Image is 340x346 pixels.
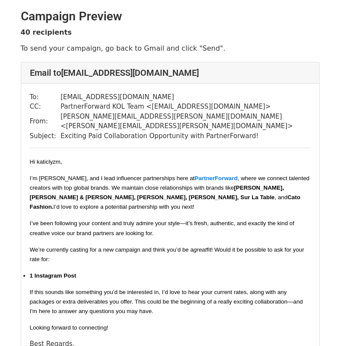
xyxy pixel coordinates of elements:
[30,246,304,262] span: fit! Would it be possible to ask for your rate for:
[30,220,295,236] span: I’ve been following your content and truly admire your style—it’s fresh, authentic, and exactly t...
[61,131,311,141] td: Exciting Paid Collaboration Opportunity with PartnerForward!
[30,289,303,314] span: If this sounds like something you’d be interested in, I’d love to hear your current rates, along ...
[30,131,61,141] td: Subject:
[21,28,72,36] strong: 40 recipients
[61,112,311,131] td: [PERSON_NAME][EMAIL_ADDRESS][PERSON_NAME][DOMAIN_NAME] < [PERSON_NAME][EMAIL_ADDRESS][PERSON_NAME...
[53,204,194,210] span: I’d love to explore a potential partnership with you next!
[30,246,194,253] span: We’re currently casting for a new campaign and think you’d be a
[30,112,61,131] td: From:
[61,92,311,102] td: [EMAIL_ADDRESS][DOMAIN_NAME]
[30,324,109,331] span: Looking forward to connecting!
[30,68,311,78] h4: Email to [EMAIL_ADDRESS][DOMAIN_NAME]
[30,272,76,279] b: 1 Instagram Post
[30,175,195,181] span: I’m [PERSON_NAME], and I lead influencer partnerships here at
[194,246,207,253] span: great
[21,9,320,24] h2: Campaign Preview
[30,102,61,112] td: CC:
[30,158,62,165] span: Hi katiclyzm,
[275,194,288,200] span: , and
[194,175,237,181] a: PartnerForward
[30,184,284,200] span: [PERSON_NAME], [PERSON_NAME] & [PERSON_NAME], [PERSON_NAME], [PERSON_NAME], Sur La Table
[61,102,311,112] td: PartnerForward KOL Team < [EMAIL_ADDRESS][DOMAIN_NAME] >
[30,92,61,102] td: To:
[30,175,310,191] span: , where we connect talented creators with top global brands. We maintain close relationships with...
[21,44,320,53] p: To send your campaign, go back to Gmail and click "Send".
